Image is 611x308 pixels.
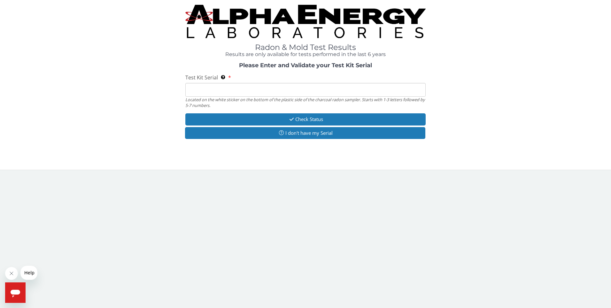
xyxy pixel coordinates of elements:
[185,127,426,139] button: I don't have my Serial
[185,52,426,57] h4: Results are only available for tests performed in the last 6 years
[185,113,426,125] button: Check Status
[185,43,426,52] h1: Radon & Mold Test Results
[239,62,372,69] strong: Please Enter and Validate your Test Kit Serial
[5,282,26,303] iframe: Button to launch messaging window
[185,5,426,38] img: TightCrop.jpg
[185,74,218,81] span: Test Kit Serial
[185,97,426,109] div: Located on the white sticker on the bottom of the plastic side of the charcoal radon sampler. Sta...
[5,267,18,280] iframe: Close message
[20,266,37,280] iframe: Message from company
